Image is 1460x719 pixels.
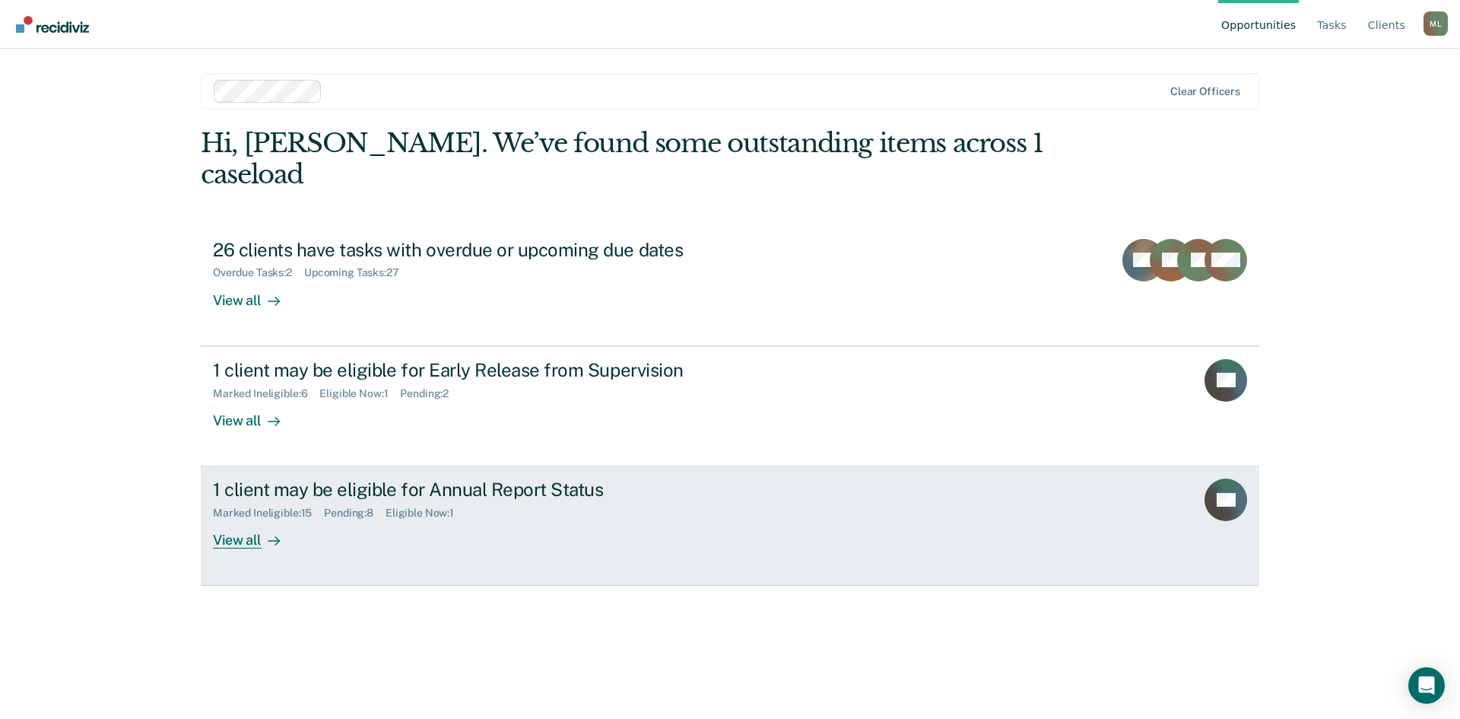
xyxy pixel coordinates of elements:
[16,16,89,33] img: Recidiviz
[213,387,319,400] div: Marked Ineligible : 6
[213,279,298,309] div: View all
[324,507,386,520] div: Pending : 8
[319,387,400,400] div: Eligible Now : 1
[213,359,747,381] div: 1 client may be eligible for Early Release from Supervision
[386,507,466,520] div: Eligible Now : 1
[213,399,298,429] div: View all
[201,466,1259,586] a: 1 client may be eligible for Annual Report StatusMarked Ineligible:15Pending:8Eligible Now:1View all
[213,507,324,520] div: Marked Ineligible : 15
[1423,11,1448,36] button: Profile dropdown button
[201,128,1048,190] div: Hi, [PERSON_NAME]. We’ve found some outstanding items across 1 caseload
[213,266,304,279] div: Overdue Tasks : 2
[201,227,1259,346] a: 26 clients have tasks with overdue or upcoming due datesOverdue Tasks:2Upcoming Tasks:27View all
[213,520,298,549] div: View all
[201,346,1259,466] a: 1 client may be eligible for Early Release from SupervisionMarked Ineligible:6Eligible Now:1Pendi...
[400,387,461,400] div: Pending : 2
[1423,11,1448,36] div: M L
[1170,85,1240,98] div: Clear officers
[213,479,747,501] div: 1 client may be eligible for Annual Report Status
[213,239,747,261] div: 26 clients have tasks with overdue or upcoming due dates
[1408,667,1445,704] div: Open Intercom Messenger
[304,266,411,279] div: Upcoming Tasks : 27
